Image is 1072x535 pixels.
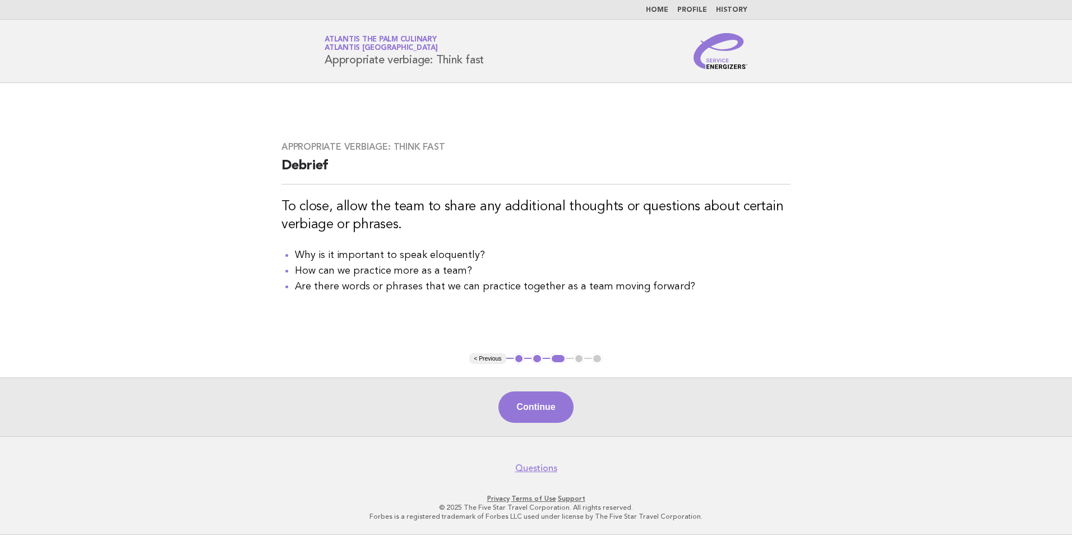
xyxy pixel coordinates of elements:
a: Privacy [487,495,510,502]
h1: Appropriate verbiage: Think fast [325,36,484,66]
h3: Appropriate verbiage: Think fast [281,141,791,153]
li: Are there words or phrases that we can practice together as a team moving forward? [295,279,791,294]
a: Atlantis The Palm CulinaryAtlantis [GEOGRAPHIC_DATA] [325,36,438,52]
li: How can we practice more as a team? [295,263,791,279]
a: Support [558,495,585,502]
button: Continue [498,391,573,423]
button: 3 [550,353,566,365]
p: © 2025 The Five Star Travel Corporation. All rights reserved. [193,503,879,512]
p: · · [193,494,879,503]
a: Home [646,7,668,13]
p: Forbes is a registered trademark of Forbes LLC used under license by The Five Star Travel Corpora... [193,512,879,521]
button: 2 [532,353,543,365]
button: < Previous [469,353,506,365]
li: Why is it important to speak eloquently? [295,247,791,263]
h2: Debrief [281,157,791,185]
a: Questions [515,463,557,474]
a: Terms of Use [511,495,556,502]
span: Atlantis [GEOGRAPHIC_DATA] [325,45,438,52]
button: 1 [514,353,525,365]
a: Profile [677,7,707,13]
h3: To close, allow the team to share any additional thoughts or questions about certain verbiage or ... [281,198,791,234]
img: Service Energizers [694,33,747,69]
a: History [716,7,747,13]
